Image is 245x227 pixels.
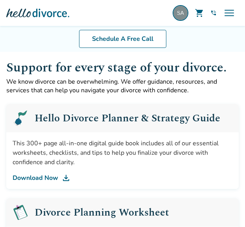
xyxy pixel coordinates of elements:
[79,30,166,48] a: Schedule A Free Call
[195,8,204,18] span: shopping_cart
[173,5,188,21] img: saribelaguirre777@gmail.com
[13,139,232,167] div: This 300+ page all-in-one digital guide book includes all of our essential worksheets, checklists...
[6,58,239,77] h1: Support for every stage of your divorce.
[206,189,245,227] iframe: Chat Widget
[13,110,28,126] img: Planner
[13,173,232,183] a: Download Now
[6,77,239,95] p: We know divorce can be overwhelming. We offer guidance, resources, and services that can help you...
[13,205,28,220] img: Pre-Leaving Checklist
[210,10,217,16] a: phone_in_talk
[61,173,71,183] img: DL
[35,207,169,218] h2: Divorce Planning Worksheet
[35,113,220,123] h2: Hello Divorce Planner & Strategy Guide
[223,7,236,19] span: menu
